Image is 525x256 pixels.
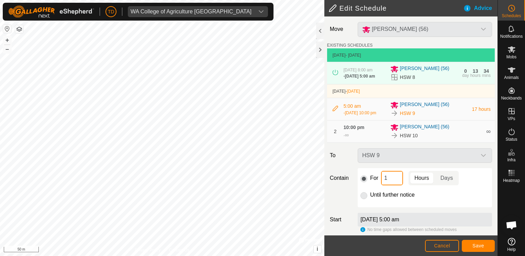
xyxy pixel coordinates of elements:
label: Move [327,22,355,37]
span: ∞ [486,128,491,135]
a: Privacy Policy [135,247,161,253]
span: HSW 8 [400,74,415,81]
span: Animals [504,75,519,80]
span: Days [440,174,453,182]
label: Start [327,216,355,224]
label: Contain [327,174,355,182]
label: EXISTING SCHEDULES [327,42,373,48]
span: Mobs [506,55,516,59]
div: 34 [484,69,489,73]
span: Help [507,247,516,252]
span: 10:00 pm [344,125,365,130]
span: Cancel [434,243,450,248]
span: [PERSON_NAME] (56) [400,65,449,73]
div: WA College of Agriculture [GEOGRAPHIC_DATA] [131,9,252,14]
div: Advice [463,4,498,12]
span: Status [505,137,517,141]
a: Contact Us [169,247,189,253]
span: Notifications [500,34,523,38]
button: Save [462,240,495,252]
div: dropdown trigger [254,6,268,17]
span: Schedules [502,14,521,18]
span: Neckbands [501,96,522,100]
button: Map Layers [15,25,23,33]
span: Save [472,243,484,248]
span: 2 [334,129,337,134]
button: + [3,36,11,44]
button: – [3,45,11,53]
div: - [344,110,376,116]
button: Cancel [425,240,459,252]
label: Until further notice [370,192,415,198]
div: 13 [473,69,478,73]
div: day [462,73,469,78]
button: i [314,245,321,253]
div: 0 [464,69,467,73]
span: Hours [414,174,429,182]
span: HSW 10 [400,132,418,139]
span: Heatmap [503,178,520,183]
span: Infra [507,158,515,162]
span: [DATE] 10:00 pm [345,110,376,115]
span: VPs [507,117,515,121]
span: [DATE] [347,89,360,94]
a: Help [498,235,525,254]
span: [DATE] [333,89,346,94]
span: - [DATE] [346,53,361,58]
a: Open chat [501,215,522,235]
span: WA College of Agriculture Denmark [128,6,254,17]
h2: Edit Schedule [328,4,463,12]
span: No time gaps allowed between scheduled moves [367,227,457,232]
span: 17 hours [472,106,491,112]
span: 5:00 am [344,103,361,109]
div: hours [470,73,481,78]
span: TD [108,8,114,15]
span: HSW 9 [400,110,415,117]
span: [DATE] 8:00 am [344,68,372,72]
span: i [317,246,318,252]
span: ∞ [345,132,349,138]
span: [PERSON_NAME] (56) [400,101,449,109]
span: [DATE] 5:00 am [345,74,375,79]
span: [DATE] [333,53,346,58]
div: - [344,131,349,139]
label: For [370,175,378,181]
label: [DATE] 5:00 am [360,217,399,222]
div: - [344,73,375,79]
img: Gallagher Logo [8,5,94,18]
img: To [390,109,399,117]
img: To [390,131,399,140]
span: [PERSON_NAME] (56) [400,123,449,131]
label: To [327,148,355,163]
button: Reset Map [3,25,11,33]
span: - [346,89,360,94]
div: mins [482,73,491,78]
